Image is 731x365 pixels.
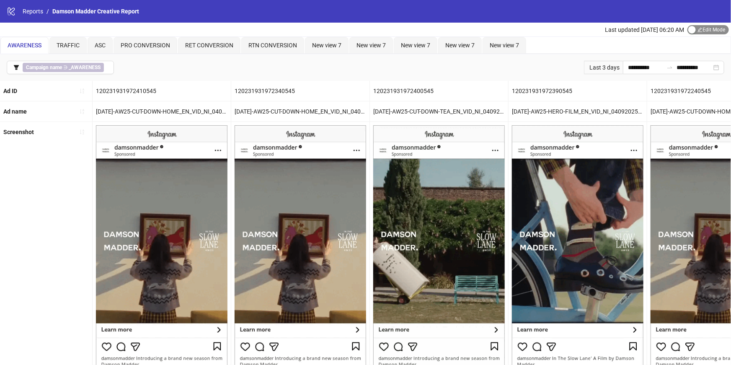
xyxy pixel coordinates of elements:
span: New view 7 [312,42,341,49]
span: TRAFFIC [57,42,80,49]
div: [DATE]-AW25-CUT-DOWN-HOME_EN_VID_NI_04092025_F_CC_SC24_None_META_AWARENESS – Copy [231,101,369,122]
b: Ad name [3,108,27,115]
span: to [666,64,673,71]
span: Last updated [DATE] 06:20 AM [605,26,684,33]
span: New view 7 [445,42,475,49]
b: Ad ID [3,88,17,94]
span: sort-ascending [79,88,85,94]
span: ∋ [23,63,104,72]
div: 120231931972390545 [509,81,647,101]
span: RTN CONVERSION [248,42,297,49]
span: New view 7 [356,42,386,49]
span: ASC [95,42,106,49]
div: 120231931972400545 [370,81,508,101]
button: Campaign name ∋ _AWARENESS [7,61,114,74]
div: 120231931972340545 [231,81,369,101]
span: filter [13,65,19,70]
div: 120231931972410545 [93,81,231,101]
span: Damson Madder Creative Report [52,8,139,15]
a: Reports [21,7,45,16]
span: New view 7 [490,42,519,49]
div: Last 3 days [584,61,623,74]
div: [DATE]-AW25-CUT-DOWN-HOME_EN_VID_NI_04092025_F_CC_SC24_None_META_AWARENESS – Copy [93,101,231,122]
b: _AWARENESS [69,65,101,70]
li: / [46,7,49,16]
span: AWARENESS [8,42,41,49]
span: RET CONVERSION [185,42,233,49]
b: Campaign name [26,65,62,70]
b: Screenshot [3,129,34,135]
div: [DATE]-AW25-HERO-FILM_EN_VID_NI_04092025_F_CC_SC24_None_META_AWARENESS – Copy [509,101,647,122]
span: sort-ascending [79,129,85,135]
span: swap-right [666,64,673,71]
span: New view 7 [401,42,430,49]
span: PRO CONVERSION [121,42,170,49]
div: [DATE]-AW25-CUT-DOWN-TEA_EN_VID_NI_04092025_F_CC_SC24_None_META_AWARENESS – Copy [370,101,508,122]
span: sort-ascending [79,109,85,114]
